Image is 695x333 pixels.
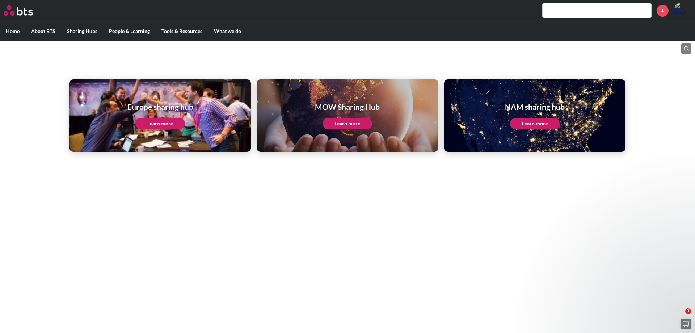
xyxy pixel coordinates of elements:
a: Learn more [323,118,372,129]
label: What we do [208,22,247,41]
a: Profile [674,2,691,19]
a: Go home [4,5,46,16]
img: BTS Logo [4,5,33,16]
label: People & Learning [103,22,156,41]
a: Learn more [510,118,560,129]
iframe: Intercom live chat [670,308,688,326]
label: Tools & Resources [156,22,208,41]
a: Learn more [135,118,185,129]
h1: Europe sharing hub [127,101,193,112]
h1: NAM sharing hub [505,101,565,112]
img: Brad Chambers [674,2,691,19]
a: + [657,5,669,17]
label: About BTS [25,22,61,41]
label: Sharing Hubs [61,22,103,41]
h1: MOW Sharing Hub [315,101,380,112]
iframe: Intercom notifications message [550,178,695,313]
span: 3 [685,308,691,314]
